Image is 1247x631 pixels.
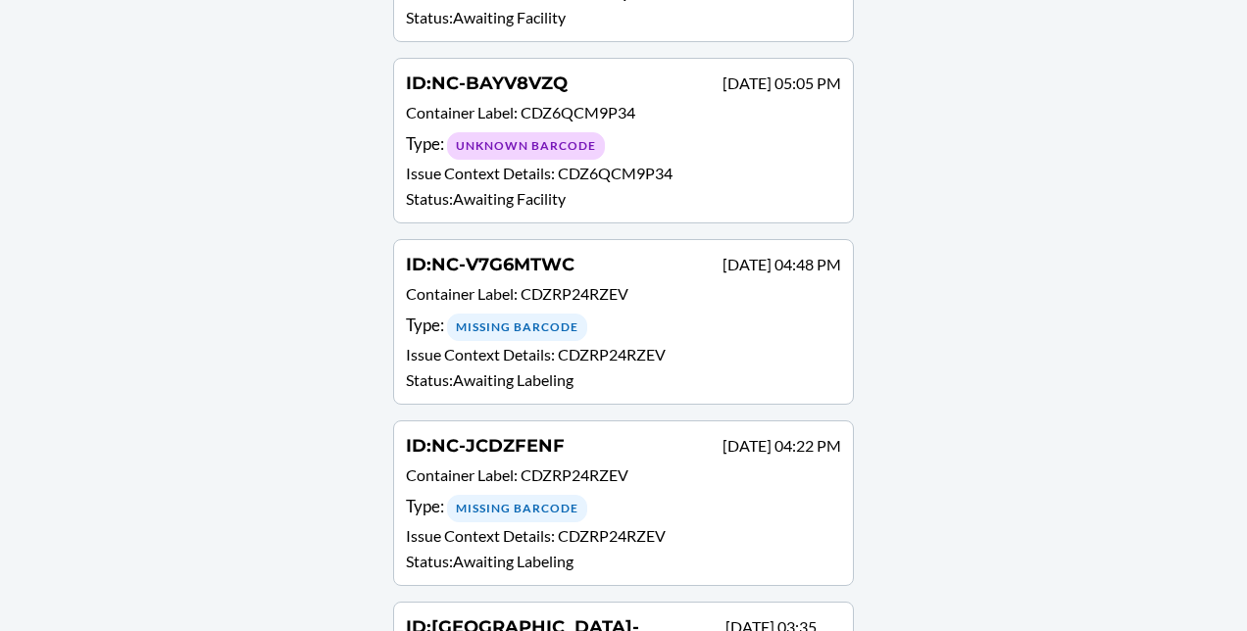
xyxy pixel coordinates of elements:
span: CDZRP24RZEV [521,284,628,303]
p: Issue Context Details : [406,524,841,548]
p: Issue Context Details : [406,343,841,366]
p: Status : Awaiting Labeling [406,368,841,392]
p: Container Label : [406,101,841,129]
a: ID:NC-JCDZFENF[DATE] 04:22 PMContainer Label: CDZRP24RZEVType: Missing BarcodeIssue Context Detai... [393,420,854,586]
div: Missing Barcode [447,314,587,341]
a: ID:NC-BAYV8VZQ[DATE] 05:05 PMContainer Label: CDZ6QCM9P34Type: Unknown BarcodeIssue Context Detai... [393,58,854,223]
span: NC-V7G6MTWC [431,254,574,275]
p: [DATE] 04:48 PM [723,253,841,276]
p: [DATE] 04:22 PM [723,434,841,458]
p: Issue Context Details : [406,162,841,185]
p: Container Label : [406,463,841,492]
p: Status : Awaiting Facility [406,187,841,211]
h4: ID : [406,252,574,277]
div: Type : [406,313,841,341]
div: Missing Barcode [447,495,587,522]
span: CDZRP24RZEV [521,465,628,484]
div: Type : [406,494,841,522]
span: CDZ6QCM9P34 [521,103,635,121]
div: Unknown Barcode [447,132,605,160]
a: ID:NC-V7G6MTWC[DATE] 04:48 PMContainer Label: CDZRP24RZEVType: Missing BarcodeIssue Context Detai... [393,239,854,405]
span: NC-JCDZFENF [431,435,565,457]
span: CDZ6QCM9P34 [558,164,673,182]
span: CDZRP24RZEV [558,345,666,364]
p: [DATE] 05:05 PM [723,72,841,95]
div: Type : [406,131,841,160]
span: CDZRP24RZEV [558,526,666,545]
h4: ID : [406,433,565,459]
p: Status : Awaiting Facility [406,6,841,29]
h4: ID : [406,71,568,96]
p: Status : Awaiting Labeling [406,550,841,573]
p: Container Label : [406,282,841,311]
span: NC-BAYV8VZQ [431,73,568,94]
